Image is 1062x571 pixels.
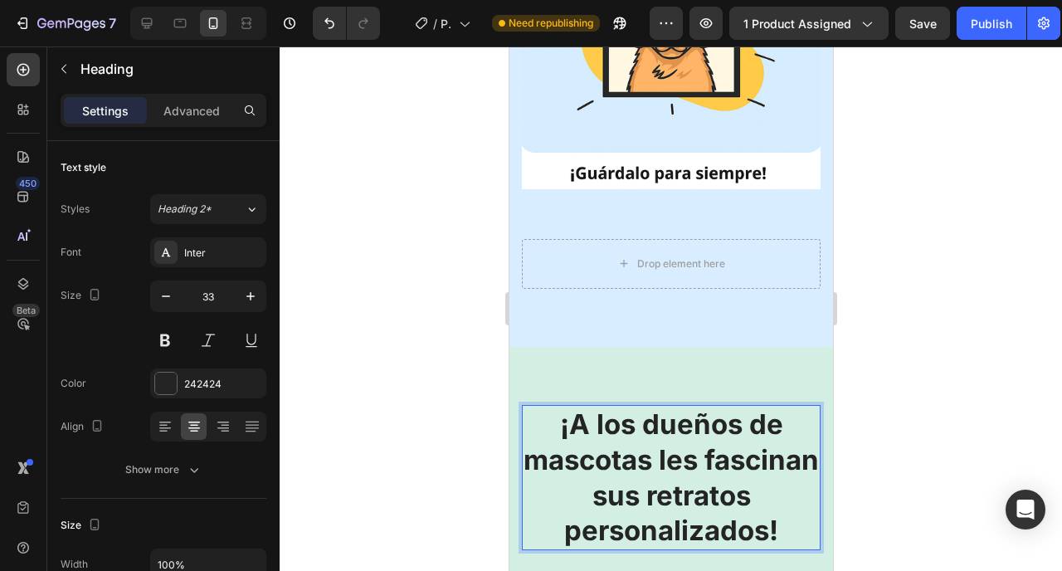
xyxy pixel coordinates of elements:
[1006,490,1045,530] div: Open Intercom Messenger
[158,202,212,217] span: Heading 2*
[433,15,437,32] span: /
[80,59,260,79] p: Heading
[729,7,889,40] button: 1 product assigned
[61,376,86,391] div: Color
[313,7,380,40] div: Undo/Redo
[61,285,105,307] div: Size
[163,102,220,120] p: Advanced
[509,16,593,31] span: Need republishing
[82,102,129,120] p: Settings
[895,7,950,40] button: Save
[12,304,40,317] div: Beta
[971,15,1012,32] div: Publish
[7,7,124,40] button: 7
[61,245,81,260] div: Font
[16,177,40,190] div: 450
[509,46,833,571] iframe: Design area
[957,7,1026,40] button: Publish
[109,13,116,33] p: 7
[61,515,105,537] div: Size
[150,194,266,224] button: Heading 2*
[61,202,90,217] div: Styles
[61,455,266,485] button: Show more
[184,377,262,392] div: 242424
[441,15,452,32] span: Product Page - [DATE] 22:22:18
[909,17,937,31] span: Save
[184,246,262,261] div: Inter
[61,160,106,175] div: Text style
[61,416,107,438] div: Align
[125,461,202,478] div: Show more
[743,15,851,32] span: 1 product assigned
